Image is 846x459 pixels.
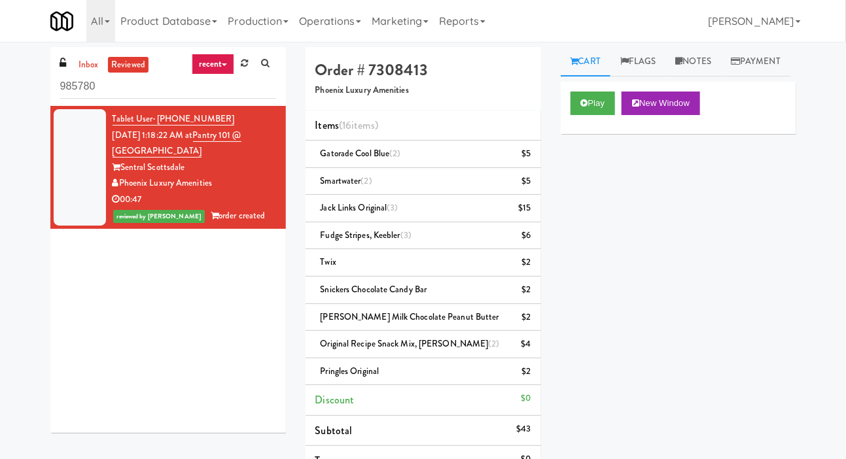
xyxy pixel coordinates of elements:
[339,118,378,133] span: (16 )
[113,129,193,141] span: [DATE] 1:18:22 AM at
[516,421,531,437] div: $43
[389,147,400,160] span: (2)
[113,192,276,208] div: 00:47
[75,57,102,73] a: inbox
[321,283,427,296] span: Snickers Chocolate Candy Bar
[315,392,355,407] span: Discount
[351,118,375,133] ng-pluralize: items
[315,86,531,95] h5: Phoenix Luxury Amenities
[315,118,378,133] span: Items
[610,47,666,76] a: Flags
[192,54,235,75] a: recent
[521,390,531,407] div: $0
[113,175,276,192] div: Phoenix Luxury Amenities
[113,160,276,176] div: Sentral Scottsdale
[321,337,500,350] span: Original Recipe Snack Mix, [PERSON_NAME]
[321,201,398,214] span: Jack Links Original
[521,146,531,162] div: $5
[622,92,700,115] button: New Window
[321,256,336,268] span: Twix
[321,311,499,323] span: [PERSON_NAME] Milk Chocolate Peanut Butter
[521,336,531,352] div: $4
[521,228,531,244] div: $6
[521,282,531,298] div: $2
[666,47,722,76] a: Notes
[108,57,149,73] a: reviewed
[321,229,412,241] span: Fudge Stripes, Keebler
[521,254,531,271] div: $2
[489,337,500,350] span: (2)
[321,147,401,160] span: Gatorade Cool Blue
[153,112,235,125] span: · [PHONE_NUMBER]
[321,175,372,187] span: Smartwater
[721,47,790,76] a: Payment
[571,92,616,115] button: Play
[521,173,531,190] div: $5
[521,364,531,380] div: $2
[50,10,73,33] img: Micromart
[315,423,353,438] span: Subtotal
[315,61,531,78] h4: Order # 7308413
[321,365,379,377] span: Pringles Original
[518,200,531,216] div: $15
[113,112,235,126] a: Tablet User· [PHONE_NUMBER]
[361,175,372,187] span: (2)
[387,201,398,214] span: (3)
[521,309,531,326] div: $2
[113,210,205,223] span: reviewed by [PERSON_NAME]
[60,75,276,99] input: Search vision orders
[400,229,412,241] span: (3)
[561,47,611,76] a: Cart
[211,209,265,222] span: order created
[50,106,286,229] li: Tablet User· [PHONE_NUMBER][DATE] 1:18:22 AM atPantry 101 @ [GEOGRAPHIC_DATA]Sentral ScottsdalePh...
